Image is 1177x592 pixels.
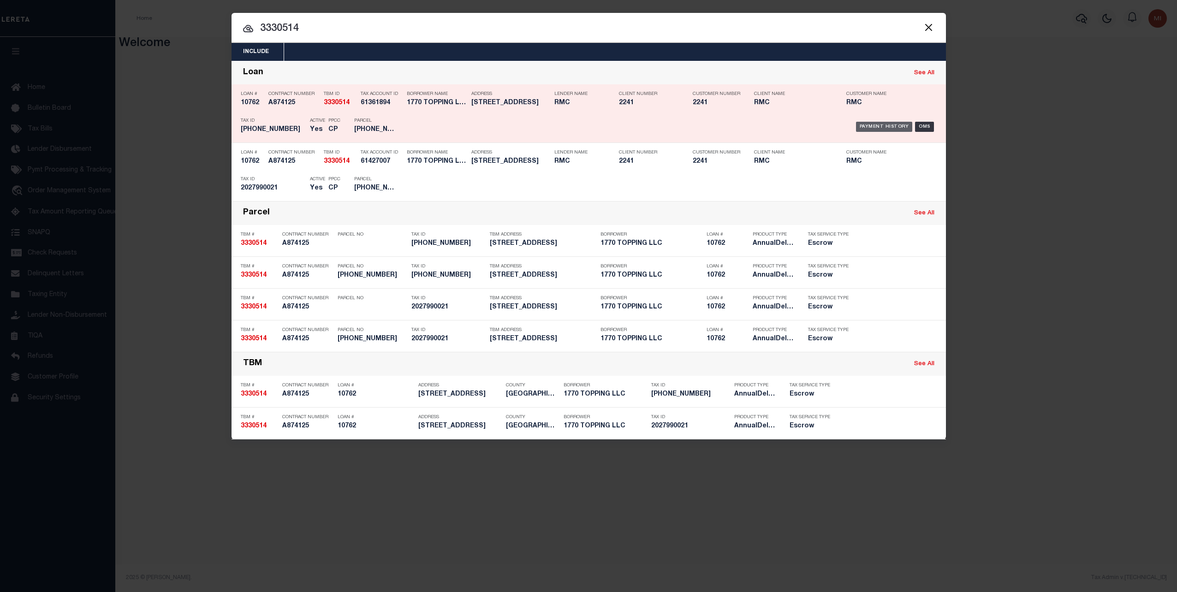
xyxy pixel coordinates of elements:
p: Tax Service Type [790,383,836,388]
h5: 3330514 [241,391,278,398]
p: Borrower [600,327,702,333]
h5: 2-2799-21 [354,126,396,134]
p: Product Type [753,296,794,301]
p: TBM Address [490,232,596,237]
p: PPCC [328,177,340,182]
h5: 1770 TOPPING LLC [600,335,702,343]
strong: 3330514 [241,240,267,247]
p: Product Type [753,264,794,269]
p: Tax Service Type [808,232,850,237]
h5: A874125 [282,422,333,430]
p: Loan # [241,91,264,97]
h5: 3330514 [324,99,356,107]
p: Parcel No [338,232,407,237]
p: TBM ID [324,150,356,155]
p: Address [418,414,501,420]
h5: Escrow [808,240,850,248]
h5: AnnualDelinquency,BackSearch,Escrow [753,272,794,279]
strong: 3330514 [241,272,267,278]
h5: Yes [310,126,324,134]
p: Active [310,118,325,124]
h5: 10762 [241,158,264,166]
h5: CP [328,126,340,134]
p: Contract Number [282,296,333,301]
h5: AnnualDelinquency,BackSearch,Escrow [753,335,794,343]
h5: 2027990021 [411,335,485,343]
h5: Escrow [790,422,836,430]
p: Tax Account ID [361,150,402,155]
h5: 1770 Topping Avenue Bronx, NY 10457 [471,158,550,166]
h5: 1770 Topping Avenue Bronx, NY 10457 [471,99,550,107]
p: TBM Address [490,296,596,301]
p: Product Type [734,383,776,388]
p: TBM # [241,414,278,420]
p: Borrower Name [407,91,467,97]
h5: A874125 [282,303,333,311]
p: Tax ID [651,383,730,388]
h5: 10762 [707,240,748,248]
h5: 10762 [241,99,264,107]
h5: AnnualDelinquency,BackSearch,Escrow [753,303,794,311]
h5: RMC [754,99,832,107]
h5: 2241 [693,158,739,166]
p: Client Number [619,150,679,155]
p: TBM # [241,327,278,333]
p: Contract Number [282,232,333,237]
p: TBM # [241,264,278,269]
p: Client Number [619,91,679,97]
h5: 2027990021 [411,303,485,311]
h5: Escrow [790,391,836,398]
h5: 1770 TOPPING LLC [564,391,647,398]
p: Contract Number [282,264,333,269]
p: Parcel No [338,296,407,301]
h5: Bronx [506,391,559,398]
p: Lender Name [554,91,605,97]
h5: RMC [754,158,832,166]
h5: 2241 [693,99,739,107]
h5: AnnualDelinquency,BackSearch,Escrow [753,240,794,248]
h5: A874125 [268,99,319,107]
h5: 2-2799-21 [411,240,485,248]
strong: 3330514 [241,423,267,429]
p: Address [471,150,550,155]
h5: 2-2799-21 [241,126,305,134]
p: Tax ID [411,327,485,333]
a: See All [914,70,934,76]
a: See All [914,210,934,216]
h5: 3330514 [241,240,278,248]
p: Lender Name [554,150,605,155]
h5: 3330514 [241,272,278,279]
p: Borrower [564,383,647,388]
h5: 1770 TOPPING LLC [407,158,467,166]
h5: 1770 Topping Avenue Bronx, NY 10457 [490,240,596,248]
h5: 3330514 [241,303,278,311]
h5: 10762 [338,422,414,430]
p: TBM Address [490,327,596,333]
div: Loan [243,68,263,78]
p: PPCC [328,118,340,124]
h5: 1770 Topping Avenue Bronx, NY 10457 [490,272,596,279]
p: Borrower [600,296,702,301]
p: Tax ID [411,264,485,269]
p: Parcel No [338,327,407,333]
p: Loan # [707,296,748,301]
h5: 2-2799-21 [338,272,407,279]
h5: A874125 [282,240,333,248]
h5: A874125 [282,335,333,343]
p: Loan # [707,327,748,333]
p: Address [418,383,501,388]
h5: 2027990021 [651,422,730,430]
p: Tax Service Type [790,414,836,420]
p: Borrower Name [407,150,467,155]
p: Tax ID [241,177,305,182]
h5: A874125 [282,272,333,279]
input: Start typing... [232,21,946,37]
h5: 1770 Topping Avenue [418,391,501,398]
p: Loan # [241,150,264,155]
p: Tax Service Type [808,264,850,269]
p: Tax ID [411,232,485,237]
p: TBM # [241,232,278,237]
h5: 1770 TOPPING LLC [600,272,702,279]
strong: 3330514 [241,391,267,397]
h5: 1770 Topping Avenue Bronx, NY 10457 [490,335,596,343]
